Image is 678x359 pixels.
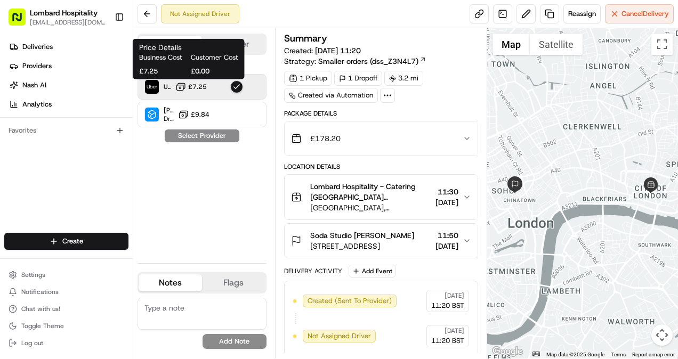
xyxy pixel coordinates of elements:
button: Notes [139,274,202,291]
span: Create [62,236,83,246]
button: Flags [202,274,265,291]
a: Nash AI [4,77,133,94]
img: Uber UK [145,80,159,94]
button: Add Event [349,265,396,278]
span: [PERSON_NAME] ([GEOGRAPHIC_DATA]) [164,106,174,115]
span: Providers [22,61,52,71]
button: Show satellite imagery [530,34,583,55]
button: See all [165,136,194,149]
a: Report a map error [632,352,675,357]
a: Powered byPylon [75,263,129,272]
span: Log out [21,339,43,347]
div: 1 Dropoff [334,71,382,86]
span: [DATE] [94,165,116,173]
span: Dropoff ETA - [164,115,174,123]
button: Create [4,233,128,250]
span: [DATE] [445,327,464,335]
button: £9.84 [178,109,209,120]
img: Google [490,345,525,358]
button: Start new chat [181,104,194,117]
div: 💻 [90,239,99,247]
span: Nash AI [22,80,46,90]
button: Keyboard shortcuts [532,352,540,356]
span: £0.00 [191,67,238,76]
span: Map data ©2025 Google [546,352,604,357]
span: • [88,193,92,202]
button: Chat with us! [4,301,128,316]
span: Chat with us! [21,305,60,313]
a: Open this area in Google Maps (opens a new window) [490,345,525,358]
span: Not Assigned Driver [308,331,371,341]
img: Yasiru Doluwegedara [11,154,28,172]
img: 1736555255976-a54dd68f-1ca7-489b-9aae-adbdc363a1c4 [11,101,30,120]
a: Created via Automation [284,88,378,103]
button: £7.25 [175,81,207,92]
a: Deliveries [4,38,133,55]
div: Start new chat [48,101,175,112]
button: Notifications [4,284,128,299]
span: [PERSON_NAME] [33,193,86,202]
a: 💻API Documentation [86,233,175,252]
a: Analytics [4,96,133,113]
div: Location Details [284,162,479,171]
h3: Summary [284,34,327,43]
span: Lombard Hospitality [30,7,98,18]
span: Notifications [21,288,59,296]
button: £178.20 [285,121,478,156]
span: Customer Cost [191,53,238,62]
img: Stuart (UK) [145,108,159,121]
span: Reassign [568,9,596,19]
div: Package Details [284,109,479,118]
span: Deliveries [22,42,53,52]
span: Toggle Theme [21,322,64,330]
button: Lombard Hospitality[EMAIL_ADDRESS][DOMAIN_NAME] [4,4,110,30]
span: 11:20 BST [431,301,464,311]
div: 3.2 mi [384,71,423,86]
button: Soda Studio [PERSON_NAME][STREET_ADDRESS]11:50[DATE] [285,224,478,258]
button: Map camera controls [651,324,673,346]
span: Created: [284,45,361,56]
a: Smaller orders (dss_Z3N4L7) [318,56,426,67]
span: £7.25 [188,83,207,91]
img: Nash [11,10,32,31]
span: £7.25 [139,67,187,76]
button: CancelDelivery [605,4,674,23]
button: Reassign [563,4,601,23]
a: Providers [4,58,133,75]
span: [STREET_ADDRESS] [310,241,414,251]
button: Toggle Theme [4,319,128,333]
span: • [88,165,92,173]
img: Yasiru Doluwegedara [11,183,28,200]
div: Delivery Activity [284,267,342,275]
a: Terms [611,352,626,357]
span: Lombard Hospitality - Catering [GEOGRAPHIC_DATA] Doluwegedara [310,181,432,202]
div: We're available if you need us! [48,112,147,120]
span: [GEOGRAPHIC_DATA], [STREET_ADDRESS] [310,202,432,213]
button: Show street map [493,34,530,55]
span: [DATE] [435,241,458,251]
span: Uber [GEOGRAPHIC_DATA] [164,83,171,91]
span: Pylon [106,264,129,272]
div: 📗 [11,239,19,247]
a: 📗Knowledge Base [6,233,86,252]
span: 11:50 [435,230,458,241]
div: Favorites [4,122,128,139]
button: Lombard Hospitality - Catering [GEOGRAPHIC_DATA] Doluwegedara[GEOGRAPHIC_DATA], [STREET_ADDRESS]1... [285,175,478,219]
button: Quotes [139,36,202,53]
span: £178.20 [310,133,341,144]
button: [EMAIL_ADDRESS][DOMAIN_NAME] [30,18,106,27]
div: Past conversations [11,138,68,146]
span: Soda Studio [PERSON_NAME] [310,230,414,241]
img: 4281594248423_2fcf9dad9f2a874258b8_72.png [22,101,42,120]
span: API Documentation [101,238,171,248]
span: £9.84 [191,110,209,119]
span: [DATE] [94,193,116,202]
span: Knowledge Base [21,238,82,248]
h1: Price Details [139,42,238,53]
button: Toggle fullscreen view [651,34,673,55]
span: [DATE] [445,291,464,300]
span: Analytics [22,100,52,109]
span: Created (Sent To Provider) [308,296,392,306]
